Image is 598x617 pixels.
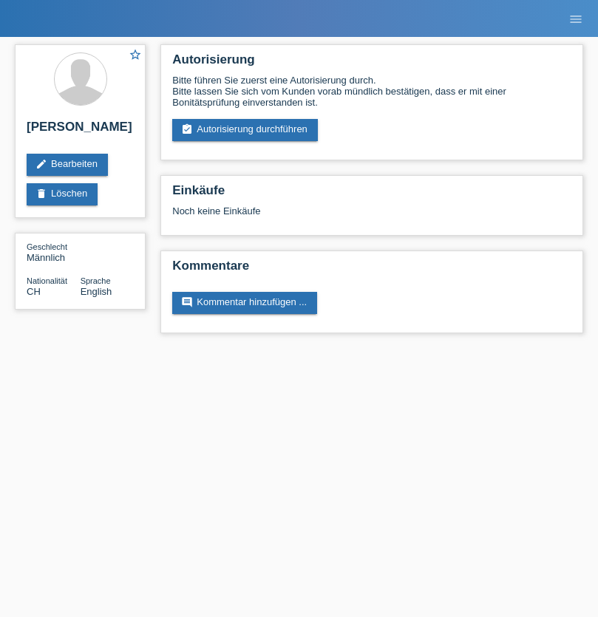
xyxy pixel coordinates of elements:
[561,14,591,23] a: menu
[27,241,81,263] div: Männlich
[27,183,98,205] a: deleteLöschen
[27,242,67,251] span: Geschlecht
[172,205,571,228] div: Noch keine Einkäufe
[27,120,134,142] h2: [PERSON_NAME]
[172,259,571,281] h2: Kommentare
[81,276,111,285] span: Sprache
[81,286,112,297] span: English
[181,296,193,308] i: comment
[181,123,193,135] i: assignment_turned_in
[35,188,47,200] i: delete
[27,154,108,176] a: editBearbeiten
[27,276,67,285] span: Nationalität
[172,183,571,205] h2: Einkäufe
[35,158,47,170] i: edit
[27,286,41,297] span: Schweiz
[129,48,142,64] a: star_border
[129,48,142,61] i: star_border
[172,52,571,75] h2: Autorisierung
[568,12,583,27] i: menu
[172,75,571,108] div: Bitte führen Sie zuerst eine Autorisierung durch. Bitte lassen Sie sich vom Kunden vorab mündlich...
[172,119,318,141] a: assignment_turned_inAutorisierung durchführen
[172,292,317,314] a: commentKommentar hinzufügen ...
